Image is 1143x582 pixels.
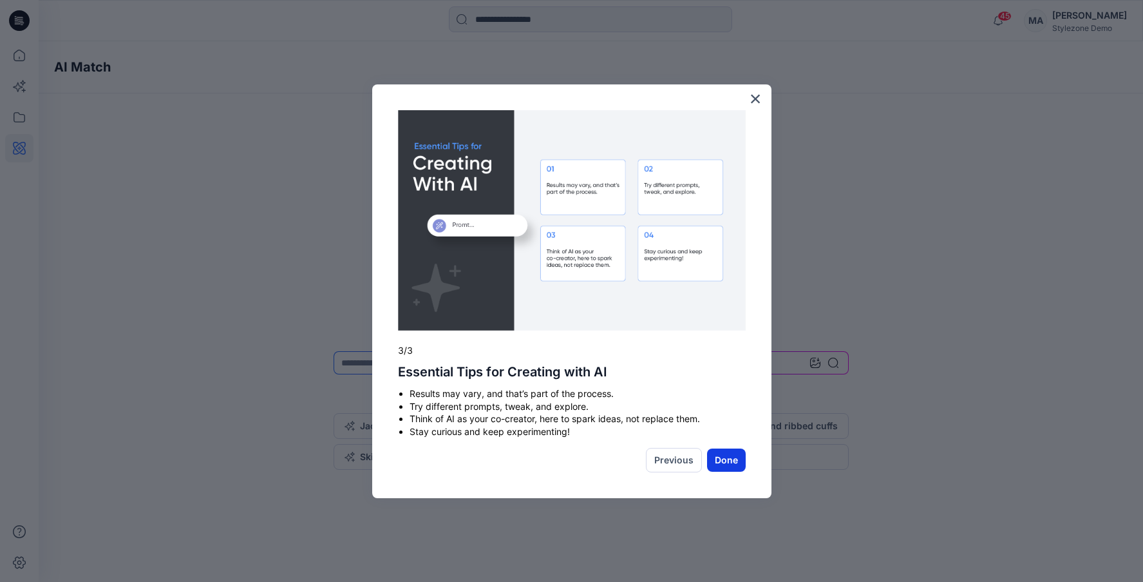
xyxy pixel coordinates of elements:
li: Think of AI as your co-creator, here to spark ideas, not replace them. [410,412,746,425]
button: Close [750,88,762,109]
h2: Essential Tips for Creating with AI [398,364,746,380]
li: Results may vary, and that’s part of the process. [410,387,746,400]
button: Done [707,449,746,472]
p: 3/3 [398,344,746,357]
li: Stay curious and keep experimenting! [410,425,746,438]
li: Try different prompts, tweak, and explore. [410,400,746,413]
button: Previous [646,448,702,472]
